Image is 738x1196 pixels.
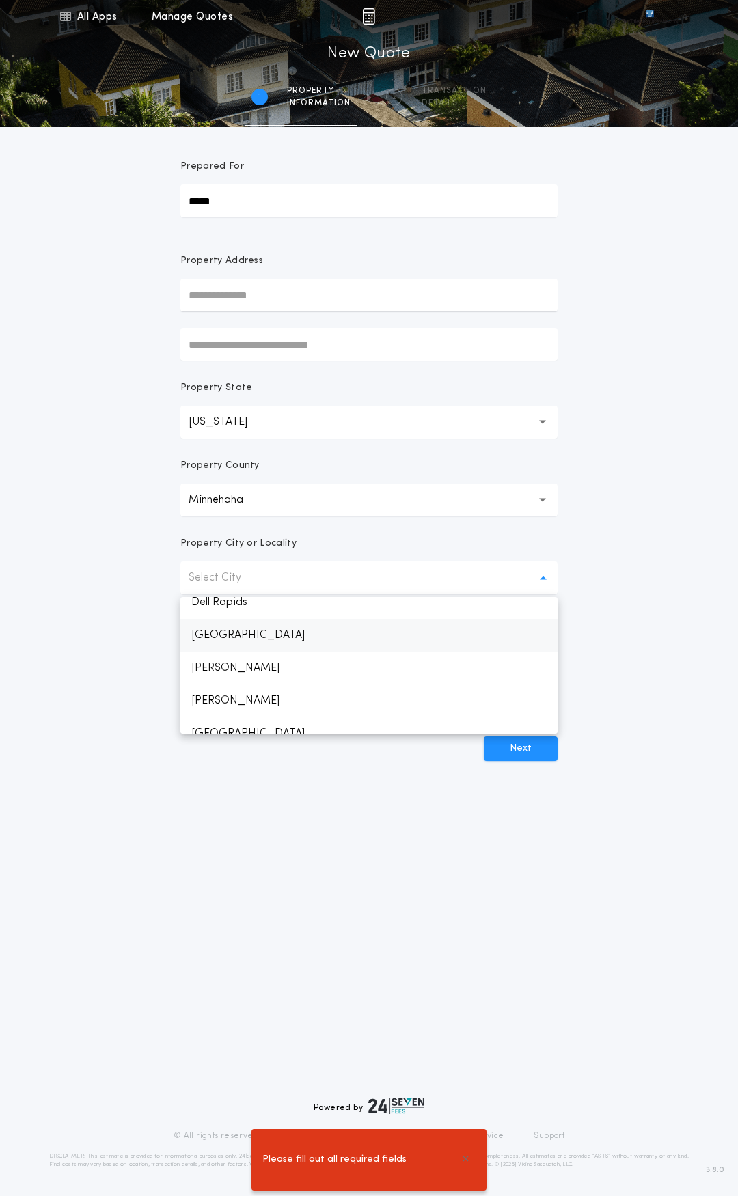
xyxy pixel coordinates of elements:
span: Property [287,85,351,96]
span: Transaction [422,85,487,96]
button: Next [484,736,558,761]
span: details [422,98,487,109]
p: [GEOGRAPHIC_DATA] [180,619,558,652]
img: vs-icon [621,10,679,23]
img: img [362,8,375,25]
p: Dell Rapids [180,586,558,619]
p: Property City or Locality [180,537,297,551]
div: Powered by [314,1098,424,1114]
p: Select City [189,570,263,586]
p: Property Address [180,254,558,268]
p: Minnehaha [189,492,265,508]
img: logo [368,1098,424,1114]
span: information [287,98,351,109]
button: [US_STATE] [180,406,558,439]
button: Minnehaha [180,484,558,516]
p: [PERSON_NAME] [180,684,558,717]
span: Please fill out all required fields [262,1152,407,1167]
p: Property State [180,381,252,395]
p: Property County [180,459,260,473]
input: Prepared For [180,184,558,217]
h2: 2 [392,92,397,102]
p: [GEOGRAPHIC_DATA] [180,717,558,750]
h1: New Quote [327,43,411,65]
p: [PERSON_NAME] [180,652,558,684]
button: Select City [180,561,558,594]
h2: 1 [258,92,261,102]
p: [US_STATE] [189,414,269,430]
ul: Select City [180,597,558,734]
p: Prepared For [180,160,244,173]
